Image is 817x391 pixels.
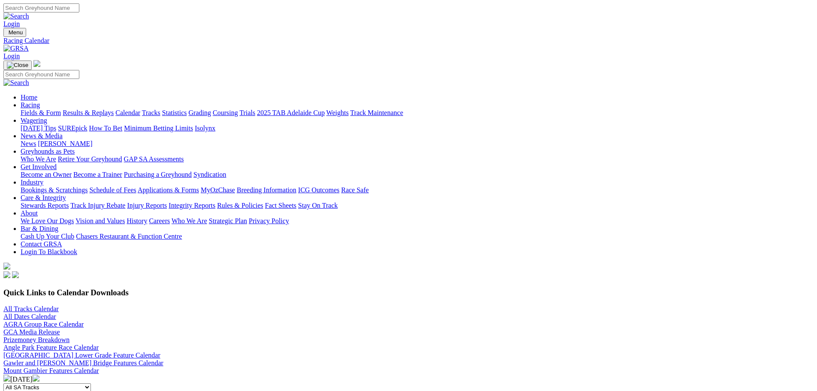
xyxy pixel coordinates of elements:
img: Search [3,12,29,20]
a: Login [3,20,20,27]
a: Statistics [162,109,187,116]
a: Racing [21,101,40,109]
a: Wagering [21,117,47,124]
button: Toggle navigation [3,61,32,70]
a: Strategic Plan [209,217,247,224]
a: Careers [149,217,170,224]
a: Purchasing a Greyhound [124,171,192,178]
a: AGRA Group Race Calendar [3,321,84,328]
a: Retire Your Greyhound [58,155,122,163]
a: Track Injury Rebate [70,202,125,209]
a: Calendar [115,109,140,116]
span: Menu [9,29,23,36]
img: chevron-right-pager-white.svg [33,375,39,382]
div: Care & Integrity [21,202,814,209]
a: Minimum Betting Limits [124,124,193,132]
a: Fact Sheets [265,202,296,209]
input: Search [3,70,79,79]
div: News & Media [21,140,814,148]
a: Become an Owner [21,171,72,178]
a: GAP SA Assessments [124,155,184,163]
a: Prizemoney Breakdown [3,336,69,343]
a: Track Maintenance [350,109,403,116]
img: twitter.svg [12,271,19,278]
div: About [21,217,814,225]
a: ICG Outcomes [298,186,339,194]
img: logo-grsa-white.png [33,60,40,67]
a: Race Safe [341,186,368,194]
a: Stay On Track [298,202,338,209]
a: Bookings & Scratchings [21,186,87,194]
a: Results & Replays [63,109,114,116]
img: chevron-left-pager-white.svg [3,375,10,382]
a: Coursing [213,109,238,116]
a: Gawler and [PERSON_NAME] Bridge Features Calendar [3,359,163,367]
div: Racing [21,109,814,117]
a: Become a Trainer [73,171,122,178]
a: Rules & Policies [217,202,263,209]
a: Tracks [142,109,160,116]
a: Mount Gambier Features Calendar [3,367,99,374]
a: Vision and Values [75,217,125,224]
a: Who We Are [172,217,207,224]
div: Bar & Dining [21,233,814,240]
a: 2025 TAB Adelaide Cup [257,109,325,116]
img: facebook.svg [3,271,10,278]
div: Wagering [21,124,814,132]
a: Applications & Forms [138,186,199,194]
a: [GEOGRAPHIC_DATA] Lower Grade Feature Calendar [3,352,160,359]
a: [PERSON_NAME] [38,140,92,147]
a: [DATE] Tips [21,124,56,132]
a: Who We Are [21,155,56,163]
a: Fields & Form [21,109,61,116]
img: GRSA [3,45,29,52]
a: Login [3,52,20,60]
a: Integrity Reports [169,202,215,209]
a: Weights [326,109,349,116]
a: GCA Media Release [3,328,60,336]
button: Toggle navigation [3,28,26,37]
a: Schedule of Fees [89,186,136,194]
div: [DATE] [3,375,814,383]
a: History [127,217,147,224]
a: Care & Integrity [21,194,66,201]
div: Get Involved [21,171,814,179]
img: Close [7,62,28,69]
a: We Love Our Dogs [21,217,74,224]
a: Grading [189,109,211,116]
img: Search [3,79,29,87]
a: Greyhounds as Pets [21,148,75,155]
a: News [21,140,36,147]
a: SUREpick [58,124,87,132]
a: Trials [239,109,255,116]
div: Greyhounds as Pets [21,155,814,163]
a: Syndication [193,171,226,178]
a: All Tracks Calendar [3,305,59,312]
h3: Quick Links to Calendar Downloads [3,288,814,297]
a: MyOzChase [201,186,235,194]
a: All Dates Calendar [3,313,56,320]
a: Cash Up Your Club [21,233,74,240]
a: News & Media [21,132,63,139]
a: Bar & Dining [21,225,58,232]
a: Isolynx [195,124,215,132]
a: How To Bet [89,124,123,132]
a: Home [21,94,37,101]
a: About [21,209,38,217]
a: Chasers Restaurant & Function Centre [76,233,182,240]
a: Get Involved [21,163,57,170]
img: logo-grsa-white.png [3,263,10,270]
a: Contact GRSA [21,240,62,248]
a: Login To Blackbook [21,248,77,255]
a: Breeding Information [237,186,296,194]
a: Injury Reports [127,202,167,209]
a: Privacy Policy [249,217,289,224]
a: Racing Calendar [3,37,814,45]
a: Industry [21,179,43,186]
a: Stewards Reports [21,202,69,209]
div: Industry [21,186,814,194]
input: Search [3,3,79,12]
a: Angle Park Feature Race Calendar [3,344,99,351]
